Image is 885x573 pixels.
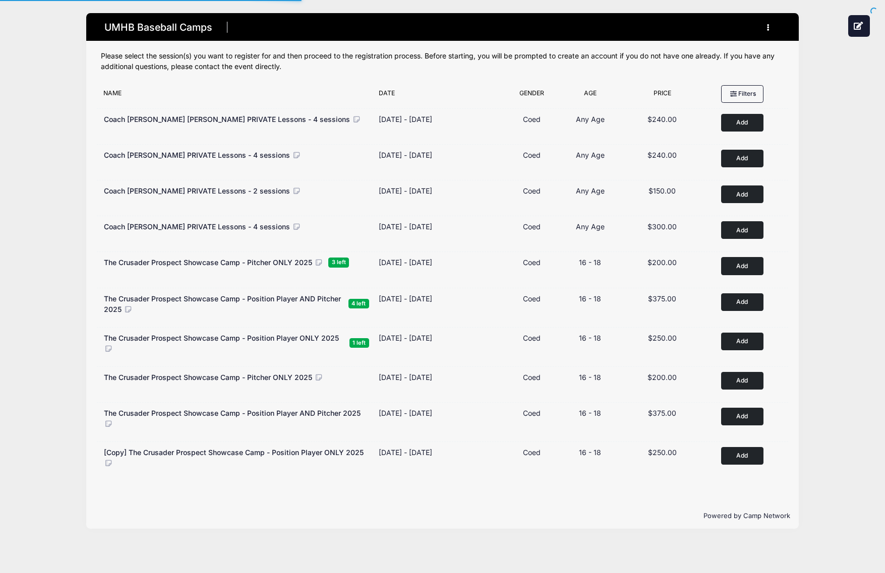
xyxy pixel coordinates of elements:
span: $240.00 [647,151,677,159]
span: Coach [PERSON_NAME] [PERSON_NAME] PRIVATE Lessons - 4 sessions [104,115,350,123]
span: Coed [523,448,541,457]
span: The Crusader Prospect Showcase Camp - Pitcher ONLY 2025 [104,373,312,381]
span: The Crusader Prospect Showcase Camp - Position Player AND Pitcher 2025 [104,294,341,313]
span: Coach [PERSON_NAME] PRIVATE Lessons - 4 sessions [104,151,290,159]
span: Coed [523,334,541,342]
span: 16 - 18 [579,448,601,457]
div: Please select the session(s) you want to register for and then proceed to the registration proces... [101,51,784,72]
button: Add [721,372,763,390]
span: 16 - 18 [579,409,601,417]
div: Gender [504,89,559,103]
div: [DATE] - [DATE] [379,114,432,124]
span: Any Age [576,115,605,123]
div: [DATE] - [DATE] [379,257,432,268]
span: 16 - 18 [579,294,601,303]
div: [DATE] - [DATE] [379,150,432,160]
span: Coach [PERSON_NAME] PRIVATE Lessons - 4 sessions [104,222,290,231]
button: Add [721,293,763,311]
span: Any Age [576,186,605,195]
button: Add [721,333,763,350]
span: $250.00 [648,334,677,342]
button: Filters [721,85,763,102]
span: $150.00 [648,186,676,195]
span: 16 - 18 [579,334,601,342]
span: $250.00 [648,448,677,457]
div: [DATE] - [DATE] [379,408,432,418]
span: $200.00 [647,258,677,267]
span: Coed [523,115,541,123]
div: Date [374,89,504,103]
span: Coed [523,151,541,159]
span: Any Age [576,222,605,231]
button: Add [721,150,763,167]
span: The Crusader Prospect Showcase Camp - Pitcher ONLY 2025 [104,258,312,267]
div: Price [621,89,704,103]
div: [DATE] - [DATE] [379,293,432,304]
div: Age [559,89,621,103]
div: [DATE] - [DATE] [379,333,432,343]
span: Coed [523,294,541,303]
button: Add [721,257,763,275]
span: Any Age [576,151,605,159]
span: Coed [523,258,541,267]
button: Add [721,408,763,425]
span: Coed [523,373,541,381]
span: $375.00 [648,294,676,303]
span: Coed [523,409,541,417]
div: [DATE] - [DATE] [379,372,432,383]
button: Add [721,114,763,132]
h1: UMHB Baseball Camps [101,19,215,36]
span: 16 - 18 [579,258,601,267]
span: The Crusader Prospect Showcase Camp - Position Player ONLY 2025 [104,334,339,342]
button: Add [721,221,763,239]
div: [DATE] - [DATE] [379,221,432,232]
span: Coed [523,186,541,195]
span: 16 - 18 [579,373,601,381]
button: Add [721,447,763,465]
span: $240.00 [647,115,677,123]
p: Powered by Camp Network [94,511,790,521]
span: The Crusader Prospect Showcase Camp - Position Player AND Pitcher 2025 [104,409,361,417]
span: [Copy] The Crusader Prospect Showcase Camp - Position Player ONLY 2025 [104,448,364,457]
span: $300.00 [647,222,677,231]
span: $375.00 [648,409,676,417]
span: 3 left [328,258,349,267]
span: 4 left [348,299,369,308]
div: Name [99,89,374,103]
div: [DATE] - [DATE] [379,447,432,458]
span: 1 left [349,338,369,348]
span: Coed [523,222,541,231]
div: [DATE] - [DATE] [379,185,432,196]
span: $200.00 [647,373,677,381]
button: Add [721,185,763,203]
span: Coach [PERSON_NAME] PRIVATE Lessons - 2 sessions [104,186,290,195]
